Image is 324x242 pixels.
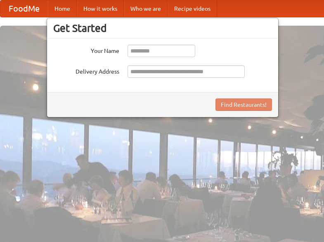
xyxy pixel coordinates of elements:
[215,98,272,111] button: Find Restaurants!
[124,0,168,17] a: Who we are
[0,0,48,17] a: FoodMe
[53,45,119,55] label: Your Name
[53,65,119,76] label: Delivery Address
[168,0,217,17] a: Recipe videos
[48,0,77,17] a: Home
[77,0,124,17] a: How it works
[53,22,272,34] h3: Get Started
